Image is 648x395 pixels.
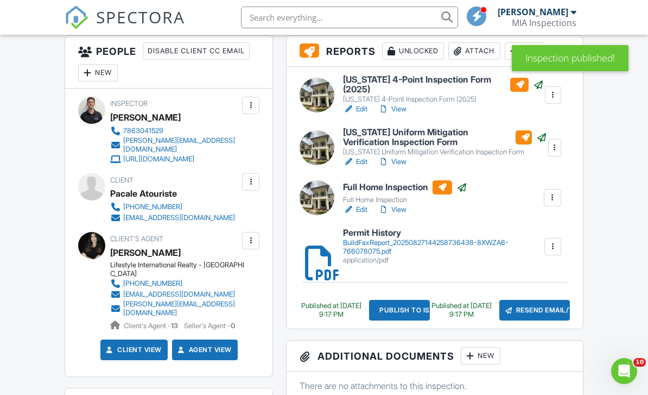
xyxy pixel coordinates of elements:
div: BuildFaxReport_20250827144258736438-8XWZA6-766078075.pdf [343,239,544,256]
div: [US_STATE] 4-Point Inspection Form (2025) [343,95,544,104]
span: Inspector [110,99,148,108]
div: Inspection published! [512,45,628,71]
div: MIA Inspections [512,17,576,28]
span: 10 [633,358,646,367]
strong: 13 [171,322,178,330]
span: Client's Agent - [124,322,180,330]
h6: Permit History [343,228,544,238]
a: 7863041529 [110,126,239,136]
a: Edit [343,156,367,167]
div: Full Home Inspection [343,196,467,204]
div: [PERSON_NAME] [110,244,181,261]
a: [US_STATE] 4-Point Inspection Form (2025) [US_STATE] 4-Point Inspection Form (2025) [343,75,544,104]
div: Unlocked [382,42,444,60]
div: Resend Email/Text [499,300,570,321]
a: Client View [104,344,162,355]
a: [PHONE_NUMBER] [110,202,235,212]
strong: 0 [231,322,235,330]
a: [PERSON_NAME][EMAIL_ADDRESS][DOMAIN_NAME] [110,300,239,317]
a: View [378,104,406,115]
a: View [378,204,406,215]
iframe: Intercom live chat [611,358,637,384]
span: Client [110,176,134,184]
h3: People [65,36,272,89]
div: Disable Client CC Email [143,42,250,60]
div: [PHONE_NUMBER] [123,203,182,211]
div: Lifestyle International Realty - [GEOGRAPHIC_DATA] [110,261,248,278]
div: [PERSON_NAME] [498,7,568,17]
h6: [US_STATE] Uniform Mitigation Verification Inspection Form [343,128,547,147]
div: [US_STATE] Uniform Mitigation Verification Inspection Form [343,148,547,156]
h6: Full Home Inspection [343,180,467,195]
a: [EMAIL_ADDRESS][DOMAIN_NAME] [110,289,239,300]
div: New [461,347,500,365]
div: New [505,42,544,60]
a: [PHONE_NUMBER] [110,278,239,289]
h3: Reports [287,36,582,67]
p: There are no attachments to this inspection. [300,380,569,392]
a: [URL][DOMAIN_NAME] [110,154,239,165]
span: SPECTORA [96,5,185,28]
div: Published at [DATE] 9:17 PM [430,302,493,319]
div: Pacale Atouriste [110,185,177,202]
h3: Additional Documents [287,341,582,372]
div: [EMAIL_ADDRESS][DOMAIN_NAME] [123,214,235,222]
a: Full Home Inspection Full Home Inspection [343,180,467,204]
a: SPECTORA [65,15,185,37]
div: Attach [448,42,500,60]
div: [PHONE_NUMBER] [123,279,182,288]
div: application/pdf [343,256,544,265]
a: [EMAIL_ADDRESS][DOMAIN_NAME] [110,212,235,223]
span: Seller's Agent - [184,322,235,330]
a: View [378,156,406,167]
div: [PERSON_NAME] [110,109,181,126]
div: Publish to ISN [369,300,430,321]
span: Client's Agent [110,235,163,243]
div: Published at [DATE] 9:17 PM [300,302,363,319]
div: [EMAIL_ADDRESS][DOMAIN_NAME] [123,290,235,299]
a: [PERSON_NAME][EMAIL_ADDRESS][DOMAIN_NAME] [110,136,239,154]
a: Permit History BuildFaxReport_20250827144258736438-8XWZA6-766078075.pdf application/pdf [343,228,544,265]
a: Agent View [176,344,232,355]
a: Edit [343,104,367,115]
div: [PERSON_NAME][EMAIL_ADDRESS][DOMAIN_NAME] [123,136,239,154]
h6: [US_STATE] 4-Point Inspection Form (2025) [343,75,544,94]
a: Edit [343,204,367,215]
img: The Best Home Inspection Software - Spectora [65,5,88,29]
a: [US_STATE] Uniform Mitigation Verification Inspection Form [US_STATE] Uniform Mitigation Verifica... [343,128,547,156]
input: Search everything... [241,7,458,28]
div: 7863041529 [123,127,163,135]
div: [PERSON_NAME][EMAIL_ADDRESS][DOMAIN_NAME] [123,300,239,317]
div: [URL][DOMAIN_NAME] [123,155,194,164]
div: New [78,64,118,81]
